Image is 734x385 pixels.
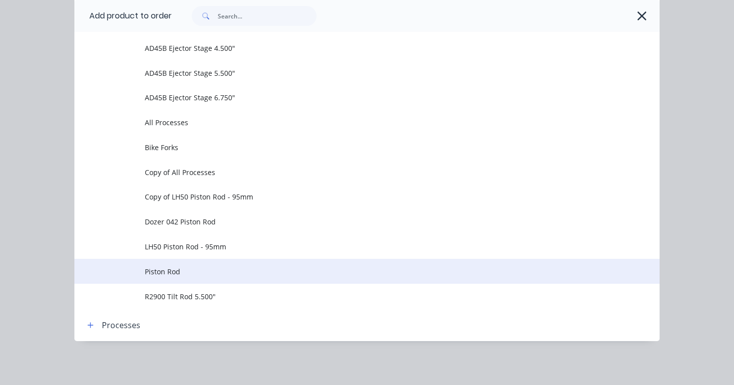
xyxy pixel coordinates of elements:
span: All Processes [145,117,557,128]
span: R2900 Tilt Rod 5.500" [145,291,557,302]
span: AD45B Ejector Stage 5.500" [145,68,557,78]
span: LH50 Piston Rod - 95mm [145,241,557,252]
input: Search... [218,6,317,26]
span: AD45B Ejector Stage 6.750" [145,92,557,103]
span: Dozer 042 Piston Rod [145,216,557,227]
span: Copy of LH50 Piston Rod - 95mm [145,192,557,202]
span: Piston Rod [145,266,557,277]
span: Bike Forks [145,142,557,153]
span: Copy of All Processes [145,167,557,178]
div: Processes [102,319,140,331]
span: AD45B Ejector Stage 4.500" [145,43,557,53]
